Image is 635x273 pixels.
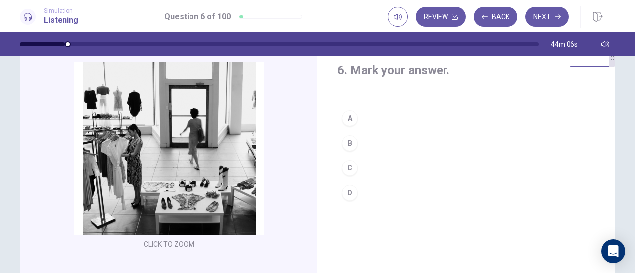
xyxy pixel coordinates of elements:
button: B [337,131,595,156]
button: C [337,156,595,180]
button: A [337,106,595,131]
div: C [342,160,358,176]
div: D [342,185,358,201]
span: Simulation [44,7,78,14]
h1: Question 6 of 100 [164,11,231,23]
h1: Listening [44,14,78,26]
button: Review [416,7,466,27]
h4: 6. Mark your answer. [337,62,595,78]
button: Next [525,7,569,27]
div: A [342,110,358,126]
div: Open Intercom Messenger [601,239,625,263]
button: D [337,180,595,205]
button: Back [474,7,517,27]
div: B [342,135,358,151]
span: 44m 06s [551,40,578,48]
